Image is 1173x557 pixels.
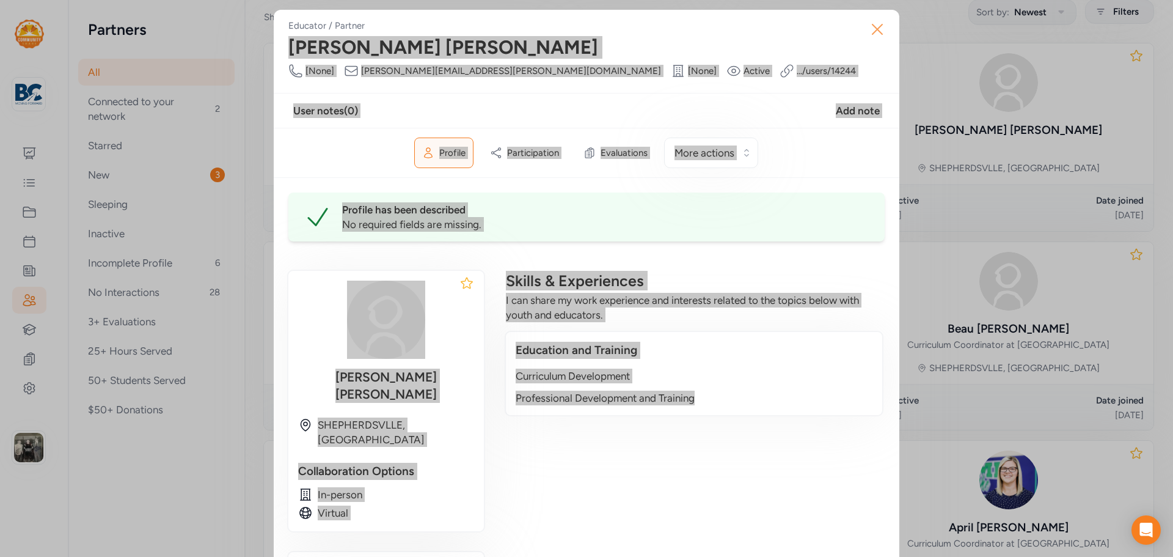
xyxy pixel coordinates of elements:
div: In-person [318,487,474,502]
div: Collaboration Options [298,463,474,480]
button: More actions [664,138,758,168]
div: Skills & Experiences [506,271,882,290]
div: Professional Development and Training [516,391,872,405]
div: Education and Training [516,342,872,359]
div: [PERSON_NAME] [PERSON_NAME] [298,369,474,403]
div: SHEPHERDSVLLE, [GEOGRAPHIC_DATA] [318,418,474,447]
div: [PERSON_NAME] [PERSON_NAME] [288,37,885,59]
span: Profile [439,147,466,159]
div: Virtual [318,506,474,520]
span: [None] [688,65,717,77]
span: Active [744,65,770,77]
div: Educator / Partner [288,20,365,32]
div: I can share my work experience and interests related to the topics below with youth and educators. [506,293,882,322]
span: Participation [507,147,559,159]
div: Profile has been described [342,202,870,217]
span: [PERSON_NAME][EMAIL_ADDRESS][PERSON_NAME][DOMAIN_NAME] [361,65,661,77]
div: Open Intercom Messenger [1131,515,1161,545]
a: .../users/14244 [797,65,856,77]
img: avatar38fbb18c.svg [347,281,425,359]
span: [None] [305,65,334,77]
div: Add note [836,103,880,118]
span: Evaluations [601,147,648,159]
div: Curriculum Development [516,369,872,383]
div: User notes ( 0 ) [293,103,358,118]
div: No required fields are missing. [342,217,870,232]
span: More actions [674,146,734,160]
